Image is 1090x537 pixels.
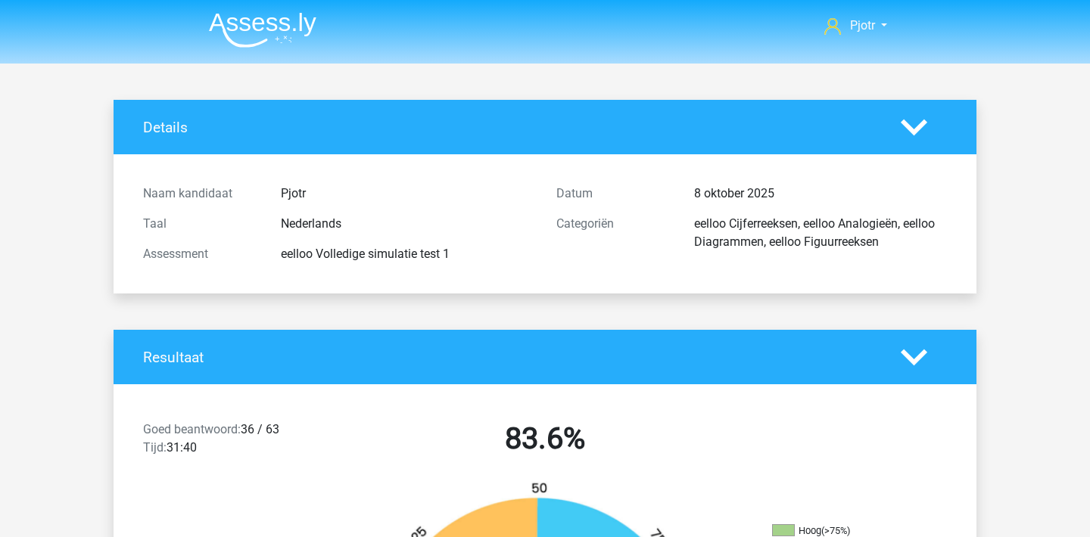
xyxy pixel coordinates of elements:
div: Datum [545,185,683,203]
div: 36 / 63 31:40 [132,421,338,463]
div: Naam kandidaat [132,185,269,203]
h4: Resultaat [143,349,878,366]
h2: 83.6% [350,421,740,457]
a: Pjotr [818,17,893,35]
div: eelloo Cijferreeksen, eelloo Analogieën, eelloo Diagrammen, eelloo Figuurreeksen [683,215,958,251]
div: 8 oktober 2025 [683,185,958,203]
img: Assessly [209,12,316,48]
div: Pjotr [269,185,545,203]
div: Taal [132,215,269,233]
h4: Details [143,119,878,136]
div: Nederlands [269,215,545,233]
span: Tijd: [143,440,167,455]
div: eelloo Volledige simulatie test 1 [269,245,545,263]
div: (>75%) [821,525,850,536]
div: Categoriën [545,215,683,251]
span: Pjotr [850,18,875,33]
span: Goed beantwoord: [143,422,241,436]
div: Assessment [132,245,269,263]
